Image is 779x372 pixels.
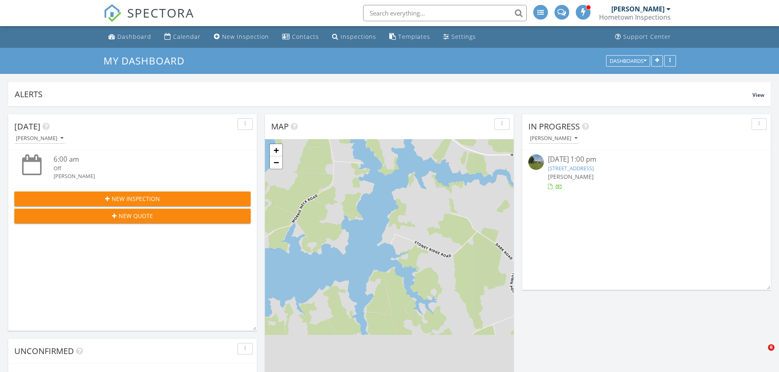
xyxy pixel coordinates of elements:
a: [DATE] 1:00 pm [STREET_ADDRESS] [PERSON_NAME] [528,154,765,191]
button: New Inspection [14,192,251,206]
div: [PERSON_NAME] [530,136,577,141]
div: Support Center [623,33,671,40]
a: Contacts [279,29,322,45]
span: [PERSON_NAME] [548,173,594,180]
div: Alerts [15,89,752,100]
span: New Inspection [112,194,160,203]
div: Settings [451,33,476,40]
button: [PERSON_NAME] [14,133,65,144]
span: 6 [768,344,775,351]
a: Settings [440,29,479,45]
span: New Quote [119,212,153,220]
a: SPECTORA [103,11,194,28]
a: Zoom in [270,144,282,156]
div: [PERSON_NAME] [54,172,231,180]
span: [DATE] [14,121,40,132]
a: New Inspection [211,29,272,45]
a: Zoom out [270,156,282,169]
span: View [752,91,764,98]
div: Dashboard [117,33,151,40]
button: Dashboards [606,55,650,67]
div: Dashboards [610,58,647,64]
a: [STREET_ADDRESS] [548,165,594,172]
span: Unconfirmed [14,345,74,356]
a: Inspections [329,29,379,45]
div: Contacts [292,33,319,40]
button: [PERSON_NAME] [528,133,579,144]
div: Calendar [173,33,201,40]
a: Templates [386,29,433,45]
div: 6:00 am [54,154,231,165]
div: Inspections [341,33,376,40]
a: My Dashboard [103,54,191,67]
div: [PERSON_NAME] [16,136,63,141]
button: New Quote [14,209,251,223]
div: New Inspection [222,33,269,40]
a: Dashboard [105,29,155,45]
img: streetview [528,154,544,170]
span: SPECTORA [127,4,194,21]
div: Hometown Inspections [599,13,671,21]
a: Calendar [161,29,204,45]
span: Map [271,121,289,132]
div: [DATE] 1:00 pm [548,154,745,165]
input: Search everything... [363,5,527,21]
span: In Progress [528,121,580,132]
img: The Best Home Inspection Software - Spectora [103,4,121,22]
div: Templates [398,33,430,40]
iframe: Intercom live chat [751,344,771,364]
a: Support Center [612,29,674,45]
div: Off [54,165,231,172]
div: [PERSON_NAME] [611,5,665,13]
